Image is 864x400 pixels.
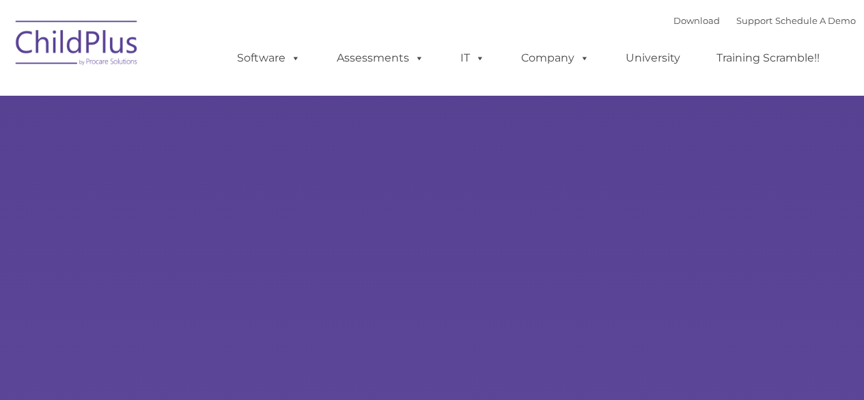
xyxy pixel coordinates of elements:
a: Company [507,44,603,72]
font: | [673,15,856,26]
a: Assessments [323,44,438,72]
a: Support [736,15,772,26]
img: ChildPlus by Procare Solutions [9,11,145,79]
a: University [612,44,694,72]
a: Software [223,44,314,72]
a: Training Scramble!! [703,44,833,72]
a: IT [447,44,499,72]
a: Schedule A Demo [775,15,856,26]
a: Download [673,15,720,26]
